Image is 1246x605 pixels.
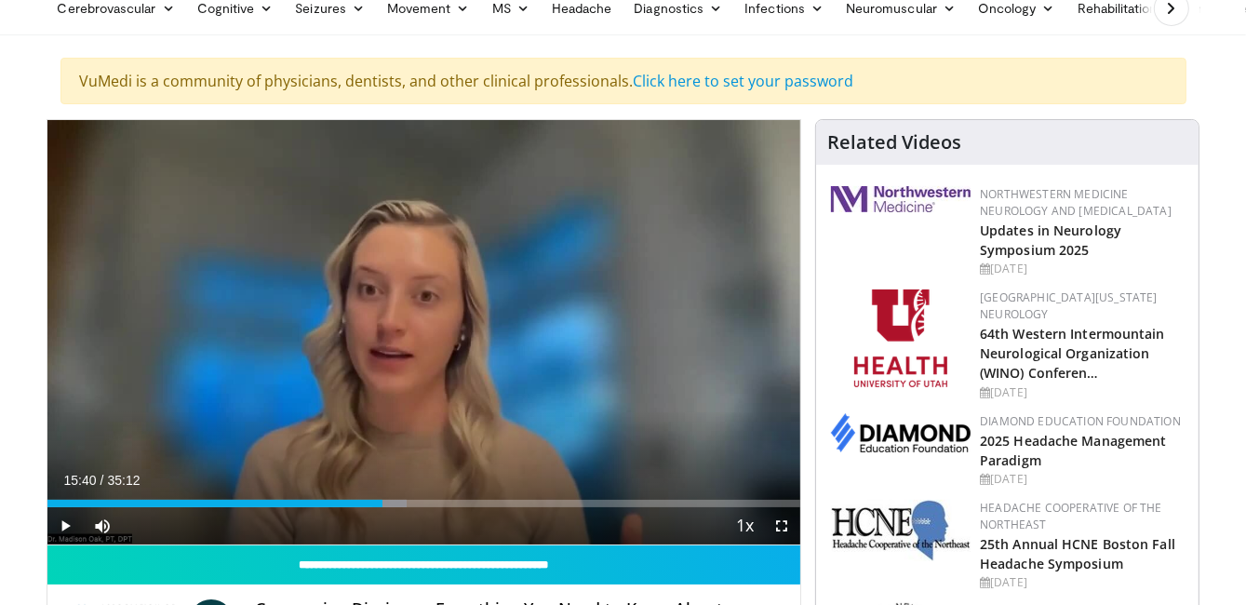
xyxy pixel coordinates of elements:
img: 2a462fb6-9365-492a-ac79-3166a6f924d8.png.150x105_q85_autocrop_double_scale_upscale_version-0.2.jpg [831,186,971,212]
button: Playback Rate [726,507,763,544]
a: 2025 Headache Management Paradigm [980,432,1166,469]
span: / [100,473,104,488]
div: [DATE] [980,384,1184,401]
a: Headache Cooperative of the Northeast [980,500,1162,532]
a: 64th Western Intermountain Neurological Organization (WINO) Conferen… [980,325,1165,382]
div: [DATE] [980,574,1184,591]
a: Updates in Neurology Symposium 2025 [980,222,1121,259]
a: Diamond Education Foundation [980,413,1181,429]
a: Click here to set your password [634,71,854,91]
a: Northwestern Medicine Neurology and [MEDICAL_DATA] [980,186,1172,219]
button: Fullscreen [763,507,800,544]
div: [DATE] [980,261,1184,277]
a: 25th Annual HCNE Boston Fall Headache Symposium [980,535,1175,572]
div: [DATE] [980,471,1184,488]
img: 6c52f715-17a6-4da1-9b6c-8aaf0ffc109f.jpg.150x105_q85_autocrop_double_scale_upscale_version-0.2.jpg [831,500,971,561]
img: d0406666-9e5f-4b94-941b-f1257ac5ccaf.png.150x105_q85_autocrop_double_scale_upscale_version-0.2.png [831,413,971,452]
a: [GEOGRAPHIC_DATA][US_STATE] Neurology [980,289,1158,322]
video-js: Video Player [47,120,801,545]
img: f6362829-b0a3-407d-a044-59546adfd345.png.150x105_q85_autocrop_double_scale_upscale_version-0.2.png [854,289,947,387]
button: Mute [85,507,122,544]
span: 15:40 [64,473,97,488]
h4: Related Videos [827,131,961,154]
span: 35:12 [107,473,140,488]
div: VuMedi is a community of physicians, dentists, and other clinical professionals. [60,58,1186,104]
div: Progress Bar [47,500,801,507]
button: Play [47,507,85,544]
